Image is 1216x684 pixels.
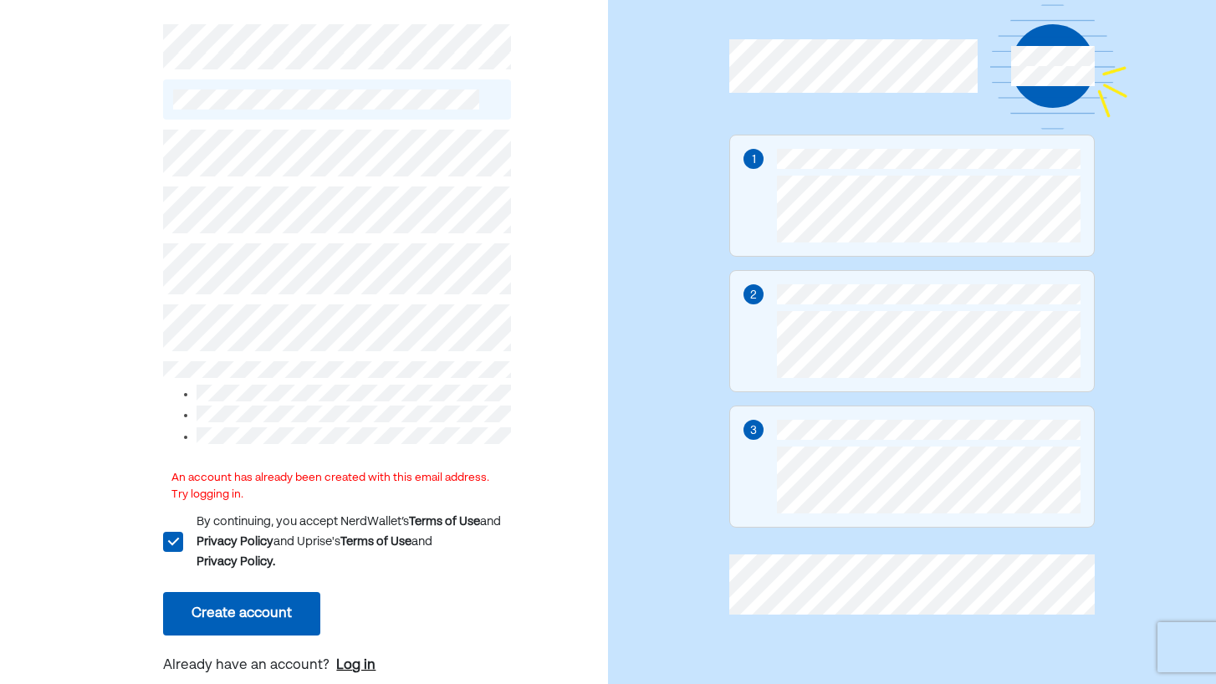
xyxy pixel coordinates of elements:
[409,512,480,532] div: Terms of Use
[197,532,273,552] div: Privacy Policy
[163,656,510,677] p: Already have an account?
[336,656,376,676] a: Log in
[163,462,510,512] div: An account has already been created with this email address. Try logging in.
[197,552,275,572] div: Privacy Policy.
[340,532,411,552] div: Terms of Use
[750,421,757,440] div: 3
[750,286,757,304] div: 2
[163,592,320,636] button: Create account
[752,151,756,169] div: 1
[197,512,510,572] div: By continuing, you accept NerdWallet’s and and Uprise's and
[163,532,183,552] div: L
